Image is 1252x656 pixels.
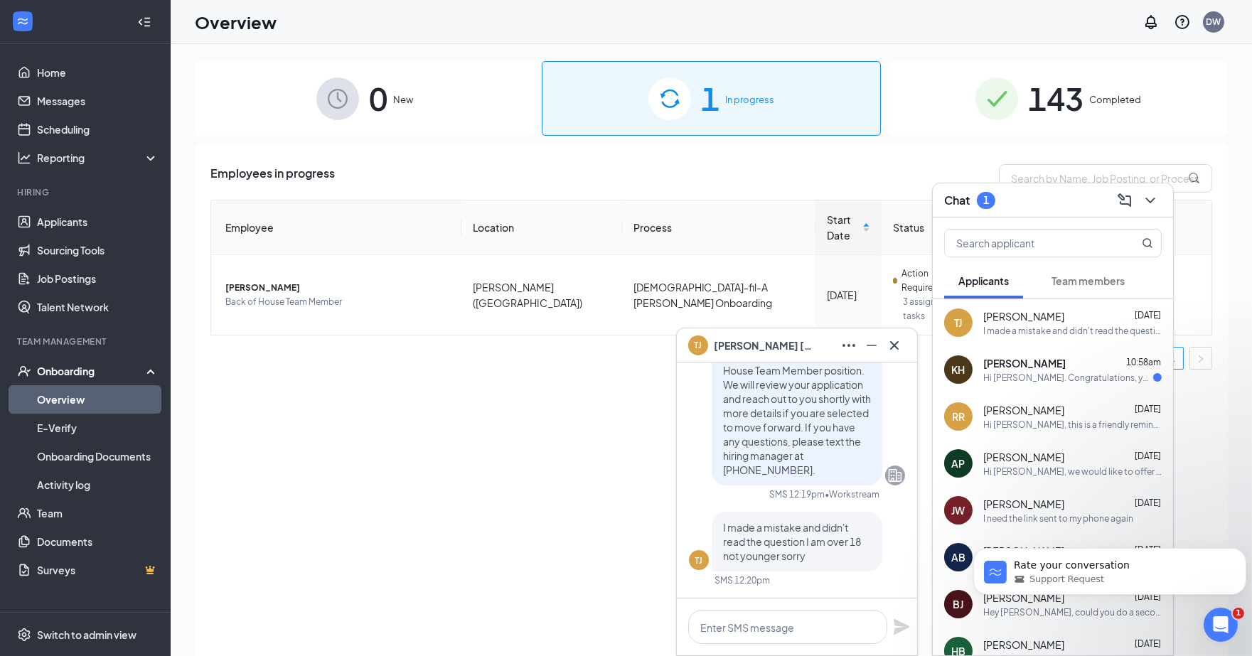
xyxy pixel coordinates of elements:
span: [PERSON_NAME] [225,281,450,295]
th: Employee [211,200,461,255]
div: Hi [PERSON_NAME]. Congratulations, your onsite interview with [DEMOGRAPHIC_DATA]-fil-A for Front ... [983,372,1153,384]
a: Activity log [37,471,159,499]
span: 10:58am [1126,357,1161,367]
div: TJ [955,316,963,330]
svg: ComposeMessage [1116,192,1133,209]
span: [PERSON_NAME] [983,403,1064,417]
span: [PERSON_NAME] [983,309,1064,323]
div: Reporting [37,151,159,165]
div: Team Management [17,335,156,348]
svg: Cross [886,337,903,354]
div: AB [951,550,965,564]
svg: Ellipses [840,337,857,354]
div: KH [952,362,965,377]
div: BJ [953,597,964,611]
div: SMS 12:20pm [715,574,770,586]
div: Onboarding [37,364,146,378]
input: Search by Name, Job Posting, or Process [999,164,1212,193]
span: [PERSON_NAME] [983,450,1064,464]
svg: Notifications [1143,14,1160,31]
a: Scheduling [37,115,159,144]
span: Start Date [827,212,860,243]
svg: QuestionInfo [1174,14,1191,31]
button: right [1189,347,1212,370]
span: [DATE] [1135,310,1161,321]
th: Process [622,200,815,255]
span: 1 [1233,608,1244,619]
span: I made a mistake and didn't read the question I am over 18 not younger sorry [723,521,861,562]
svg: ChevronDown [1142,192,1159,209]
svg: MagnifyingGlass [1142,237,1153,249]
th: Location [461,200,622,255]
span: Employees in progress [210,164,335,193]
span: Status [893,220,939,235]
span: Applicants [958,274,1009,287]
span: Completed [1089,92,1141,107]
span: In progress [725,92,774,107]
a: SurveysCrown [37,556,159,584]
div: DW [1206,16,1221,28]
div: I need the link sent to my phone again [983,512,1133,525]
span: [PERSON_NAME] [983,497,1064,511]
button: ChevronDown [1139,189,1162,212]
div: JW [952,503,965,517]
a: Documents [37,527,159,556]
h1: Overview [195,10,277,34]
h3: Chat [944,193,970,208]
span: [DATE] [1135,638,1161,649]
span: • Workstream [825,488,879,500]
td: [PERSON_NAME] ([GEOGRAPHIC_DATA]) [461,255,622,335]
svg: WorkstreamLogo [16,14,30,28]
a: Applicants [37,208,159,236]
svg: Collapse [137,15,151,29]
div: Hiring [17,186,156,198]
div: Hi [PERSON_NAME], we would like to offer you a part-time [DEMOGRAPHIC_DATA] position with us at [... [983,466,1162,478]
a: Sourcing Tools [37,236,159,264]
span: [DATE] [1135,498,1161,508]
svg: Settings [17,628,31,642]
li: Next Page [1189,347,1212,370]
span: right [1197,355,1205,363]
a: Onboarding Documents [37,442,159,471]
input: Search applicant [945,230,1113,257]
span: Action Required [901,267,951,295]
a: Overview [37,385,159,414]
a: Team [37,499,159,527]
span: New [393,92,413,107]
div: [DATE] [827,287,870,303]
span: [PERSON_NAME] [PERSON_NAME] [714,338,813,353]
iframe: Intercom notifications message [968,518,1252,618]
div: Switch to admin view [37,628,137,642]
span: Team members [1052,274,1125,287]
svg: Analysis [17,151,31,165]
button: ComposeMessage [1113,189,1136,212]
div: TJ [695,554,703,566]
iframe: Intercom live chat [1204,608,1238,642]
svg: Company [887,467,904,484]
svg: UserCheck [17,364,31,378]
div: RR [952,409,965,424]
div: Hi [PERSON_NAME], this is a friendly reminder. Your interview with [DEMOGRAPHIC_DATA]-fil-A for P... [983,419,1162,431]
svg: Minimize [863,337,880,354]
span: [PERSON_NAME] [983,638,1064,652]
button: Cross [883,334,906,357]
button: Plane [893,618,910,635]
span: [DATE] [1135,404,1161,414]
td: [DEMOGRAPHIC_DATA]-fil-A [PERSON_NAME] Onboarding [622,255,815,335]
span: [PERSON_NAME] [983,356,1066,370]
span: [DATE] [1135,451,1161,461]
a: E-Verify [37,414,159,442]
div: AP [952,456,965,471]
span: 0 [369,74,387,123]
div: 1 [983,194,989,206]
a: Messages [37,87,159,115]
button: Ellipses [838,334,860,357]
a: Talent Network [37,293,159,321]
a: Home [37,58,159,87]
th: Status [882,200,961,255]
div: SMS 12:19pm [769,488,825,500]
